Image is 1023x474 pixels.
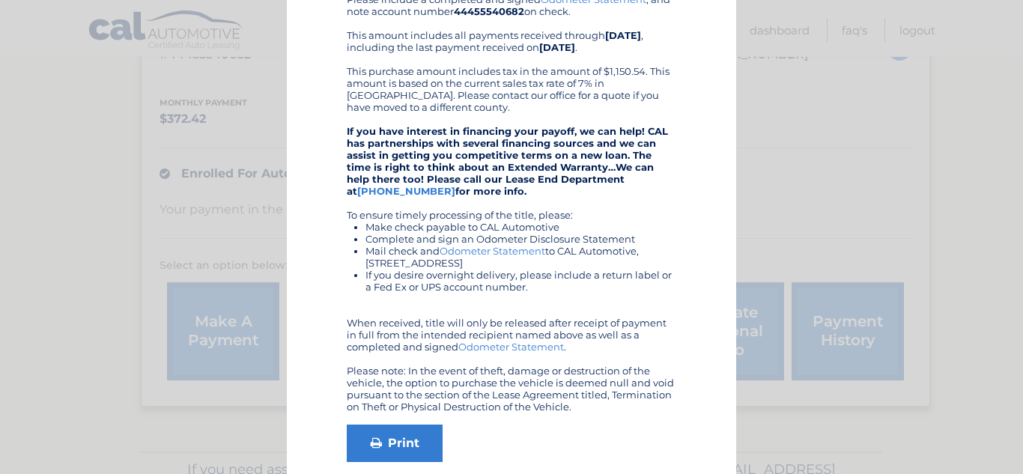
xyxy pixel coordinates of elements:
b: [DATE] [539,41,575,53]
b: [DATE] [605,29,641,41]
a: Odometer Statement [440,245,545,257]
li: Complete and sign an Odometer Disclosure Statement [365,233,676,245]
a: Odometer Statement [458,341,564,353]
a: Print [347,425,443,462]
li: If you desire overnight delivery, please include a return label or a Fed Ex or UPS account number. [365,269,676,293]
li: Make check payable to CAL Automotive [365,221,676,233]
a: [PHONE_NUMBER] [357,185,455,197]
b: 44455540682 [454,5,524,17]
strong: If you have interest in financing your payoff, we can help! CAL has partnerships with several fin... [347,125,668,197]
li: Mail check and to CAL Automotive, [STREET_ADDRESS] [365,245,676,269]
